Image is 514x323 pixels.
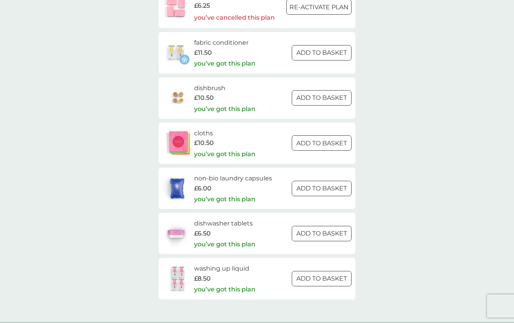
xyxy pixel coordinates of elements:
p: you’ve got this plan [194,239,255,249]
span: £11.50 [194,48,212,58]
p: ADD TO BASKET [296,138,347,148]
p: you’ve got this plan [194,104,255,114]
img: fabric conditioner [162,39,189,66]
img: dishwasher tablets [162,220,189,247]
button: ADD TO BASKET [292,181,352,196]
h6: dishwasher tablets [194,219,255,229]
h6: washing up liquid [194,264,255,274]
span: £8.50 [194,274,211,284]
img: washing up liquid [162,265,194,292]
img: non-bio laundry capsules [162,175,192,202]
p: ADD TO BASKET [296,93,347,103]
img: dishbrush [162,84,194,111]
button: ADD TO BASKET [292,90,352,106]
p: you’ve got this plan [194,194,255,204]
h6: cloths [194,128,255,138]
button: ADD TO BASKET [292,135,352,151]
h6: fabric conditioner [194,38,255,48]
h6: dishbrush [194,83,255,93]
span: £6.50 [194,229,211,239]
button: ADD TO BASKET [292,45,352,61]
p: ADD TO BASKET [296,274,347,284]
span: £10.50 [194,138,214,148]
span: £6.25 [194,1,210,11]
p: you’ve cancelled this plan [194,13,275,23]
p: Re-activate Plan [289,2,348,12]
h6: non-bio laundry capsules [194,173,272,183]
p: ADD TO BASKET [296,183,347,193]
p: you’ve got this plan [194,284,255,294]
p: you’ve got this plan [194,149,255,159]
p: ADD TO BASKET [296,48,347,58]
span: £10.50 [194,93,214,103]
p: you’ve got this plan [194,59,255,69]
p: ADD TO BASKET [296,229,347,239]
img: cloths [162,130,194,156]
button: ADD TO BASKET [292,271,352,286]
span: £6.00 [194,183,211,193]
button: ADD TO BASKET [292,226,352,241]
